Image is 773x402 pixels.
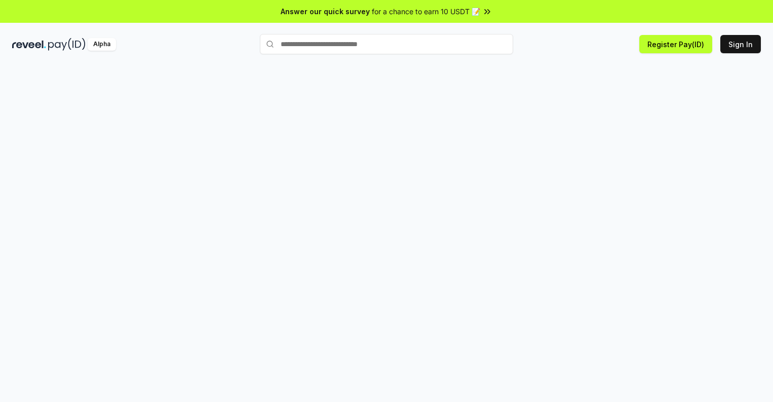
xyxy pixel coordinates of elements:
[12,38,46,51] img: reveel_dark
[88,38,116,51] div: Alpha
[48,38,86,51] img: pay_id
[639,35,712,53] button: Register Pay(ID)
[281,6,370,17] span: Answer our quick survey
[720,35,761,53] button: Sign In
[372,6,480,17] span: for a chance to earn 10 USDT 📝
